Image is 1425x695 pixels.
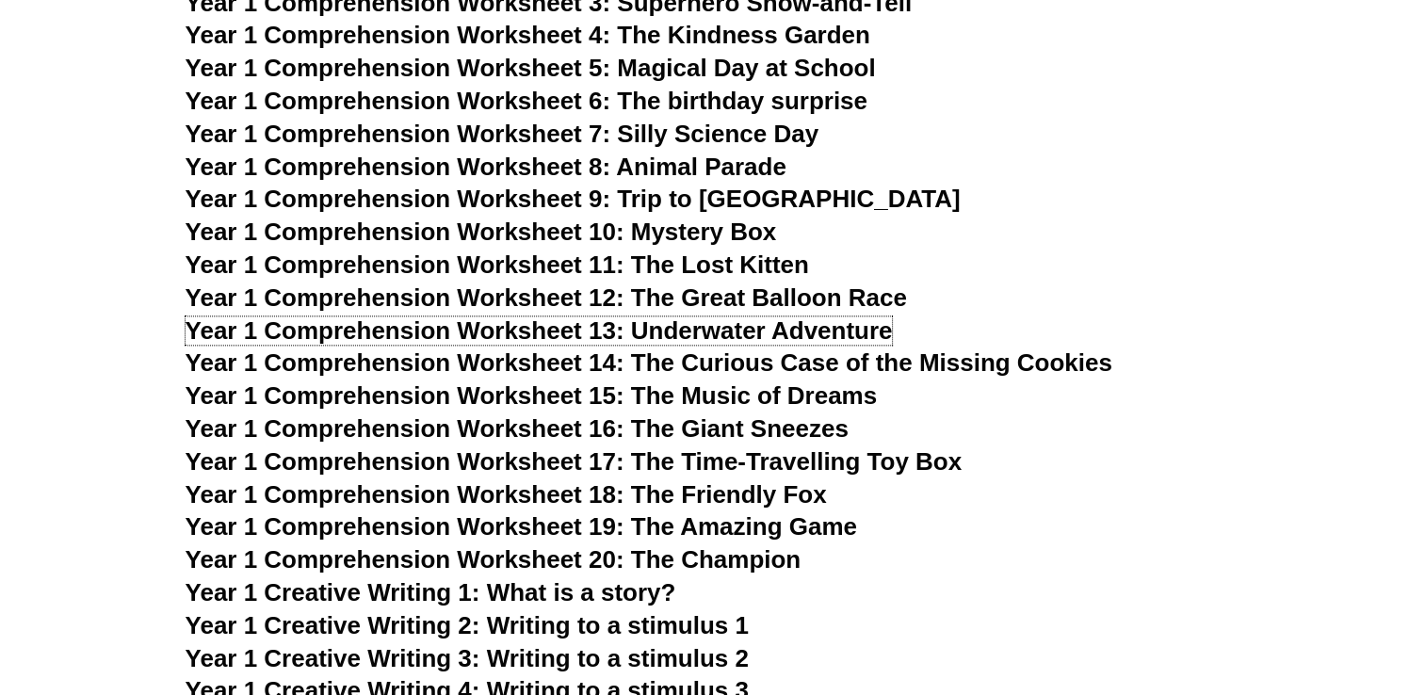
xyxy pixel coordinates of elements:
a: Year 1 Comprehension Worksheet 10: Mystery Box [186,218,777,246]
a: Year 1 Comprehension Worksheet 19: The Amazing Game [186,512,857,541]
a: Year 1 Creative Writing 1: What is a story? [186,578,676,606]
a: Year 1 Comprehension Worksheet 17: The Time-Travelling Toy Box [186,447,963,476]
a: Year 1 Creative Writing 3: Writing to a stimulus 2 [186,644,749,672]
a: Year 1 Comprehension Worksheet 14: The Curious Case of the Missing Cookies [186,348,1112,377]
a: Year 1 Comprehension Worksheet 4: The Kindness Garden [186,21,870,49]
a: Year 1 Comprehension Worksheet 6: The birthday surprise [186,87,867,115]
a: Year 1 Comprehension Worksheet 13: Underwater Adventure [186,316,893,345]
a: Year 1 Comprehension Worksheet 18: The Friendly Fox [186,480,827,509]
a: Year 1 Comprehension Worksheet 20: The Champion [186,545,802,574]
a: Year 1 Comprehension Worksheet 15: The Music of Dreams [186,381,878,410]
iframe: Chat Widget [1111,483,1425,695]
a: Year 1 Comprehension Worksheet 12: The Great Balloon Race [186,283,907,312]
a: Year 1 Comprehension Worksheet 16: The Giant Sneezes [186,414,849,443]
a: Year 1 Comprehension Worksheet 9: Trip to [GEOGRAPHIC_DATA] [186,185,961,213]
a: Year 1 Comprehension Worksheet 8: Animal Parade [186,153,786,181]
a: Year 1 Creative Writing 2: Writing to a stimulus 1 [186,611,749,639]
a: Year 1 Comprehension Worksheet 7: Silly Science Day [186,120,819,148]
a: Year 1 Comprehension Worksheet 5: Magical Day at School [186,54,876,82]
a: Year 1 Comprehension Worksheet 11: The Lost Kitten [186,251,809,279]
